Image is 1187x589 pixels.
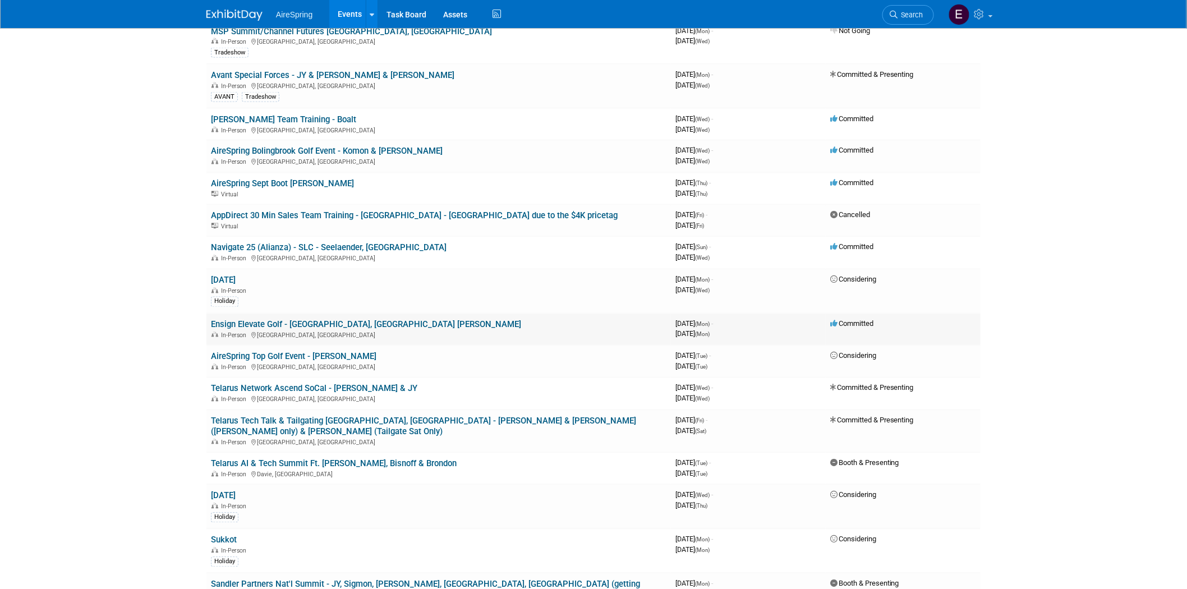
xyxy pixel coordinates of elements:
[711,579,713,588] span: -
[711,384,713,392] span: -
[695,245,707,251] span: (Sun)
[695,353,707,360] span: (Tue)
[211,330,666,339] div: [GEOGRAPHIC_DATA], [GEOGRAPHIC_DATA]
[711,146,713,155] span: -
[695,148,710,154] span: (Wed)
[675,125,710,134] span: [DATE]
[711,114,713,123] span: -
[711,26,713,35] span: -
[675,579,713,588] span: [DATE]
[675,330,710,338] span: [DATE]
[211,48,249,58] div: Tradeshow
[830,179,873,187] span: Committed
[675,179,711,187] span: [DATE]
[675,459,711,467] span: [DATE]
[709,459,711,467] span: -
[211,82,218,88] img: In-Person Event
[211,211,618,221] a: AppDirect 30 Min Sales Team Training - [GEOGRAPHIC_DATA] - [GEOGRAPHIC_DATA] due to the $4K pricetag
[830,114,873,123] span: Committed
[211,557,238,567] div: Holiday
[898,11,923,19] span: Search
[675,320,713,328] span: [DATE]
[221,82,250,90] span: In-Person
[211,394,666,403] div: [GEOGRAPHIC_DATA], [GEOGRAPHIC_DATA]
[675,384,713,392] span: [DATE]
[830,579,899,588] span: Booth & Presenting
[882,5,934,25] a: Search
[695,471,707,477] span: (Tue)
[211,114,356,125] a: [PERSON_NAME] Team Training - Boalt
[211,254,666,263] div: [GEOGRAPHIC_DATA], [GEOGRAPHIC_DATA]
[830,416,914,425] span: Committed & Presenting
[211,438,666,447] div: [GEOGRAPHIC_DATA], [GEOGRAPHIC_DATA]
[709,243,711,251] span: -
[675,535,713,544] span: [DATE]
[675,394,710,403] span: [DATE]
[695,181,707,187] span: (Thu)
[211,146,443,157] a: AireSpring Bolingbrook Golf Event - Komon & [PERSON_NAME]
[695,72,710,78] span: (Mon)
[711,535,713,544] span: -
[830,275,876,284] span: Considering
[695,213,704,219] span: (Fri)
[675,427,706,435] span: [DATE]
[675,211,707,219] span: [DATE]
[211,535,237,545] a: Sukkot
[675,352,711,360] span: [DATE]
[211,81,666,90] div: [GEOGRAPHIC_DATA], [GEOGRAPHIC_DATA]
[675,470,707,478] span: [DATE]
[830,352,876,360] span: Considering
[695,396,710,402] span: (Wed)
[706,211,707,219] span: -
[830,70,914,79] span: Committed & Presenting
[211,36,666,45] div: [GEOGRAPHIC_DATA], [GEOGRAPHIC_DATA]
[695,364,707,370] span: (Tue)
[675,26,713,35] span: [DATE]
[675,157,710,165] span: [DATE]
[221,439,250,447] span: In-Person
[221,503,250,510] span: In-Person
[695,581,710,587] span: (Mon)
[211,491,236,501] a: [DATE]
[695,537,710,543] span: (Mon)
[706,416,707,425] span: -
[695,332,710,338] span: (Mon)
[221,191,241,199] span: Virtual
[206,10,263,21] img: ExhibitDay
[711,491,713,499] span: -
[695,277,710,283] span: (Mon)
[211,223,218,229] img: Virtual Event
[830,459,899,467] span: Booth & Presenting
[695,255,710,261] span: (Wed)
[695,288,710,294] span: (Wed)
[211,191,218,197] img: Virtual Event
[695,82,710,89] span: (Wed)
[675,114,713,123] span: [DATE]
[675,501,707,510] span: [DATE]
[830,211,870,219] span: Cancelled
[695,418,704,424] span: (Fri)
[211,288,218,293] img: In-Person Event
[211,352,376,362] a: AireSpring Top Golf Event - [PERSON_NAME]
[221,288,250,295] span: In-Person
[711,320,713,328] span: -
[695,429,706,435] span: (Sat)
[211,179,354,189] a: AireSpring Sept Boot [PERSON_NAME]
[221,396,250,403] span: In-Person
[830,491,876,499] span: Considering
[211,255,218,261] img: In-Person Event
[211,297,238,307] div: Holiday
[211,92,238,102] div: AVANT
[830,384,914,392] span: Committed & Presenting
[211,384,417,394] a: Telarus Network Ascend SoCal - [PERSON_NAME] & JY
[830,243,873,251] span: Committed
[211,471,218,477] img: In-Person Event
[695,159,710,165] span: (Wed)
[695,223,704,229] span: (Fri)
[211,364,218,370] img: In-Person Event
[211,396,218,402] img: In-Person Event
[695,385,710,392] span: (Wed)
[695,493,710,499] span: (Wed)
[675,491,713,499] span: [DATE]
[709,352,711,360] span: -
